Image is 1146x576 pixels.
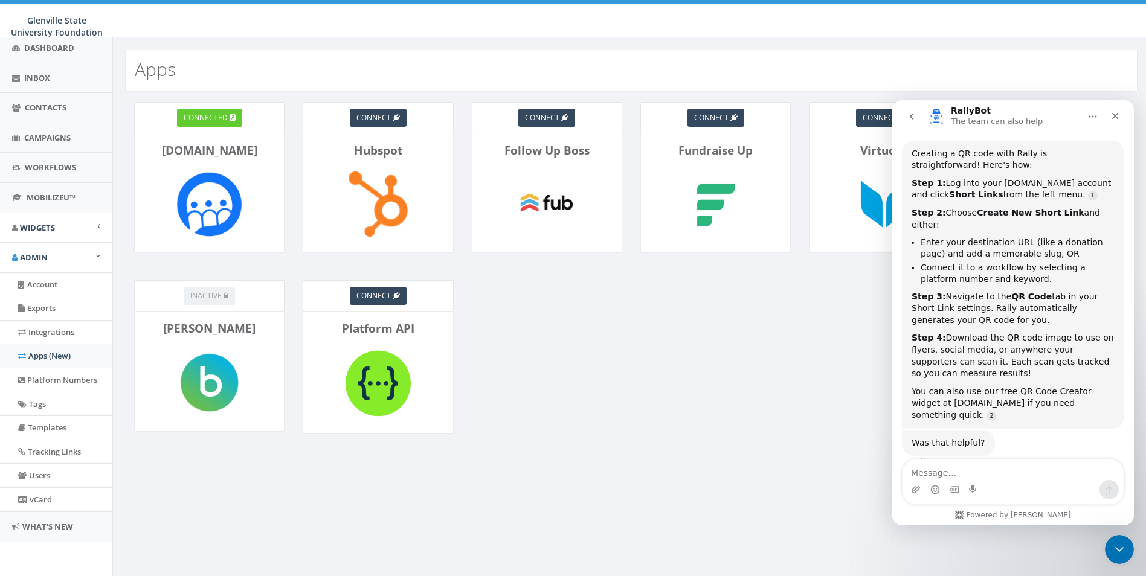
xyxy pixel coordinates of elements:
img: Blackbaud-logo [170,343,248,421]
span: Dashboard [24,42,74,53]
p: Hubspot [312,142,443,159]
span: Widgets [20,222,55,233]
span: connect [356,290,391,301]
a: connect [518,109,575,127]
span: Workflows [25,162,76,173]
a: connect [350,109,407,127]
span: connect [863,112,897,123]
span: What's New [22,521,73,532]
a: connected [177,109,242,127]
span: Admin [20,252,48,263]
img: Rally.so-logo [170,165,248,243]
span: inactive [190,290,222,301]
iframe: Intercom live chat [1105,535,1134,564]
p: [DOMAIN_NAME] [144,142,275,159]
h2: Apps [135,59,176,79]
iframe: Intercom live chat [892,100,1134,525]
img: Platform API-logo [339,343,417,424]
span: connect [525,112,559,123]
span: Contacts [25,102,66,113]
a: connect [856,109,913,127]
span: Campaigns [24,132,71,143]
img: Follow Up Boss-logo [507,165,586,243]
p: Platform API [312,321,443,337]
img: Virtuous-logo [845,165,924,243]
span: Inbox [24,72,50,83]
span: Glenville State University Foundation [11,14,103,38]
button: inactive [184,287,235,305]
p: Follow Up Boss [481,142,613,159]
span: connected [184,112,228,123]
a: connect [350,287,407,305]
span: connect [694,112,729,123]
img: Fundraise Up-logo [676,165,755,243]
p: [PERSON_NAME] [144,321,275,337]
a: connect [687,109,744,127]
p: Fundraise Up [650,142,781,159]
img: Hubspot-logo [339,165,417,243]
span: connect [356,112,391,123]
p: Virtuous [819,142,950,159]
span: MobilizeU™ [27,192,76,203]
